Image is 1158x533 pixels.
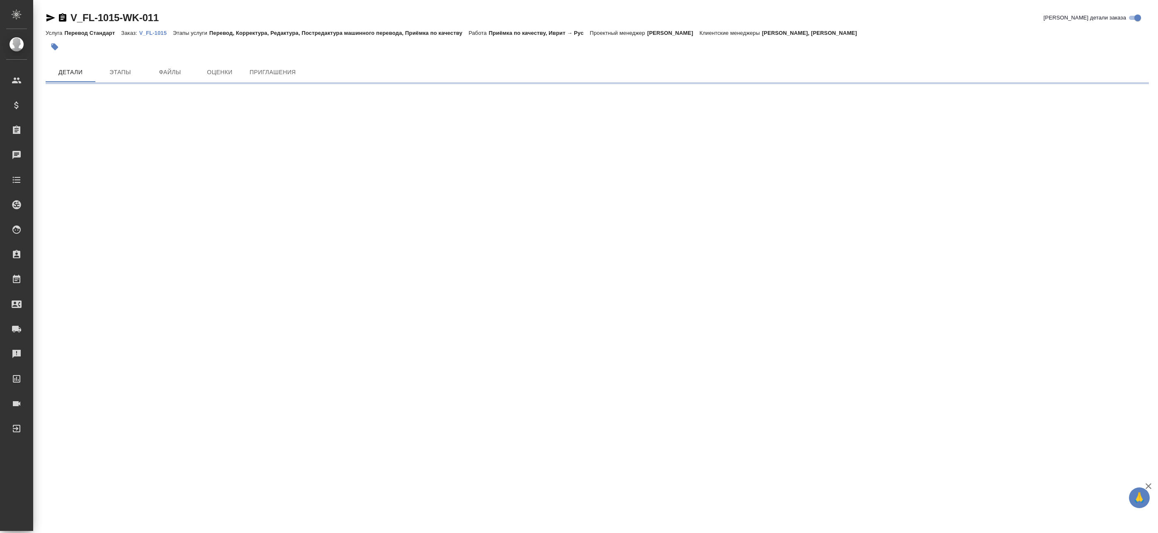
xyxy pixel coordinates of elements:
[250,67,296,78] span: Приглашения
[1044,14,1126,22] span: [PERSON_NAME] детали заказа
[70,12,159,23] a: V_FL-1015-WK-011
[150,67,190,78] span: Файлы
[58,13,68,23] button: Скопировать ссылку
[200,67,240,78] span: Оценки
[139,29,173,36] a: V_FL-1015
[121,30,139,36] p: Заказ:
[209,30,469,36] p: Перевод, Корректура, Редактура, Постредактура машинного перевода, Приёмка по качеству
[139,30,173,36] p: V_FL-1015
[469,30,489,36] p: Работа
[762,30,863,36] p: [PERSON_NAME], [PERSON_NAME]
[1129,487,1150,508] button: 🙏
[46,30,64,36] p: Услуга
[489,30,590,36] p: Приёмка по качеству, Иврит → Рус
[647,30,699,36] p: [PERSON_NAME]
[173,30,209,36] p: Этапы услуги
[51,67,90,78] span: Детали
[590,30,647,36] p: Проектный менеджер
[699,30,762,36] p: Клиентские менеджеры
[1132,489,1146,506] span: 🙏
[64,30,121,36] p: Перевод Стандарт
[46,13,56,23] button: Скопировать ссылку для ЯМессенджера
[100,67,140,78] span: Этапы
[46,38,64,56] button: Добавить тэг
